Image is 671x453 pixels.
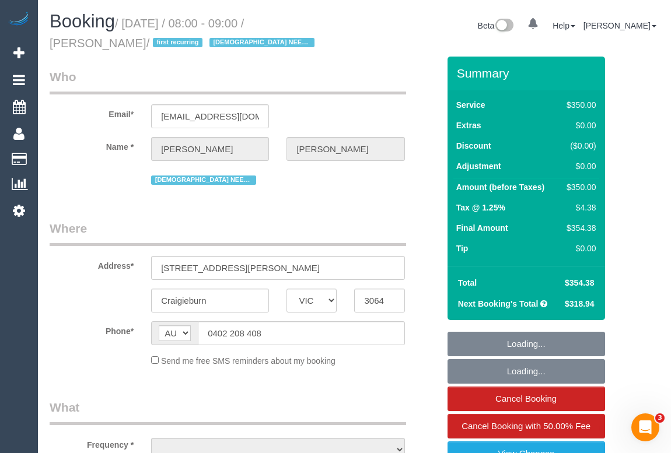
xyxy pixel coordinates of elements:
label: Tax @ 1.25% [456,202,505,213]
input: Suburb* [151,289,269,312]
label: Frequency * [41,435,142,451]
img: New interface [494,19,513,34]
a: Cancel Booking with 50.00% Fee [448,414,605,438]
label: Adjustment [456,160,501,172]
span: first recurring [153,38,202,47]
div: $0.00 [562,160,596,172]
h3: Summary [457,66,599,80]
label: Extras [456,120,481,131]
label: Name * [41,137,142,153]
legend: What [50,399,406,425]
span: Cancel Booking with 50.00% Fee [462,421,590,431]
div: $4.38 [562,202,596,213]
span: 3 [655,413,665,423]
a: [PERSON_NAME] [583,21,656,30]
strong: Total [458,278,477,287]
label: Address* [41,256,142,272]
label: Tip [456,243,469,254]
span: $354.38 [565,278,595,287]
div: ($0.00) [562,140,596,152]
strong: Next Booking's Total [458,299,539,308]
label: Phone* [41,321,142,337]
input: Phone* [198,321,404,345]
label: Discount [456,140,491,152]
label: Service [456,99,485,111]
input: Last Name* [286,137,404,161]
a: Cancel Booking [448,387,605,411]
input: Email* [151,104,269,128]
a: Help [553,21,575,30]
div: $0.00 [562,120,596,131]
small: / [DATE] / 08:00 - 09:00 / [PERSON_NAME] [50,17,318,50]
span: Send me free SMS reminders about my booking [161,356,335,366]
input: Post Code* [354,289,404,312]
div: $350.00 [562,181,596,193]
input: First Name* [151,137,269,161]
div: $0.00 [562,243,596,254]
span: [DEMOGRAPHIC_DATA] NEEDED [151,175,256,185]
span: $318.94 [565,299,595,308]
span: [DEMOGRAPHIC_DATA] NEEDED [209,38,314,47]
div: $350.00 [562,99,596,111]
span: Booking [50,11,115,31]
label: Amount (before Taxes) [456,181,544,193]
legend: Who [50,68,406,94]
div: $354.38 [562,222,596,234]
legend: Where [50,220,406,246]
a: Beta [478,21,514,30]
iframe: Intercom live chat [631,413,659,441]
img: Automaid Logo [7,12,30,28]
label: Email* [41,104,142,120]
label: Final Amount [456,222,508,234]
span: / [146,37,318,50]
